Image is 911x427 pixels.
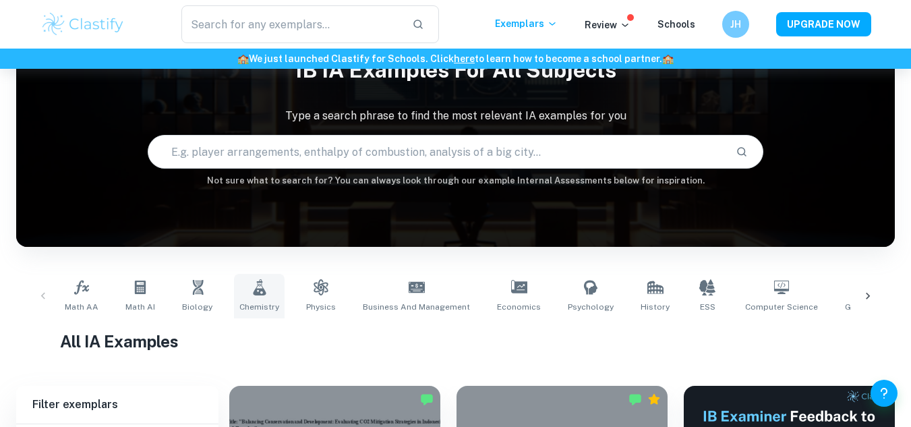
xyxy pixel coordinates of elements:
[237,53,249,64] span: 🏫
[60,329,851,353] h1: All IA Examples
[628,393,642,406] img: Marked
[776,12,871,36] button: UPGRADE NOW
[641,301,670,313] span: History
[125,301,155,313] span: Math AI
[148,133,724,171] input: E.g. player arrangements, enthalpy of combustion, analysis of a big city...
[871,380,898,407] button: Help and Feedback
[363,301,470,313] span: Business and Management
[182,301,212,313] span: Biology
[16,108,895,124] p: Type a search phrase to find the most relevant IA examples for you
[65,301,98,313] span: Math AA
[585,18,630,32] p: Review
[657,19,695,30] a: Schools
[497,301,541,313] span: Economics
[16,386,218,424] h6: Filter exemplars
[647,393,661,406] div: Premium
[730,140,753,163] button: Search
[239,301,279,313] span: Chemistry
[16,174,895,188] h6: Not sure what to search for? You can always look through our example Internal Assessments below f...
[306,301,336,313] span: Physics
[40,11,126,38] img: Clastify logo
[662,53,674,64] span: 🏫
[728,17,743,32] h6: JH
[181,5,402,43] input: Search for any exemplars...
[745,301,818,313] span: Computer Science
[722,11,749,38] button: JH
[420,393,434,406] img: Marked
[700,301,715,313] span: ESS
[3,51,908,66] h6: We just launched Clastify for Schools. Click to learn how to become a school partner.
[568,301,614,313] span: Psychology
[495,16,558,31] p: Exemplars
[845,301,889,313] span: Geography
[16,49,895,92] h1: IB IA examples for all subjects
[454,53,475,64] a: here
